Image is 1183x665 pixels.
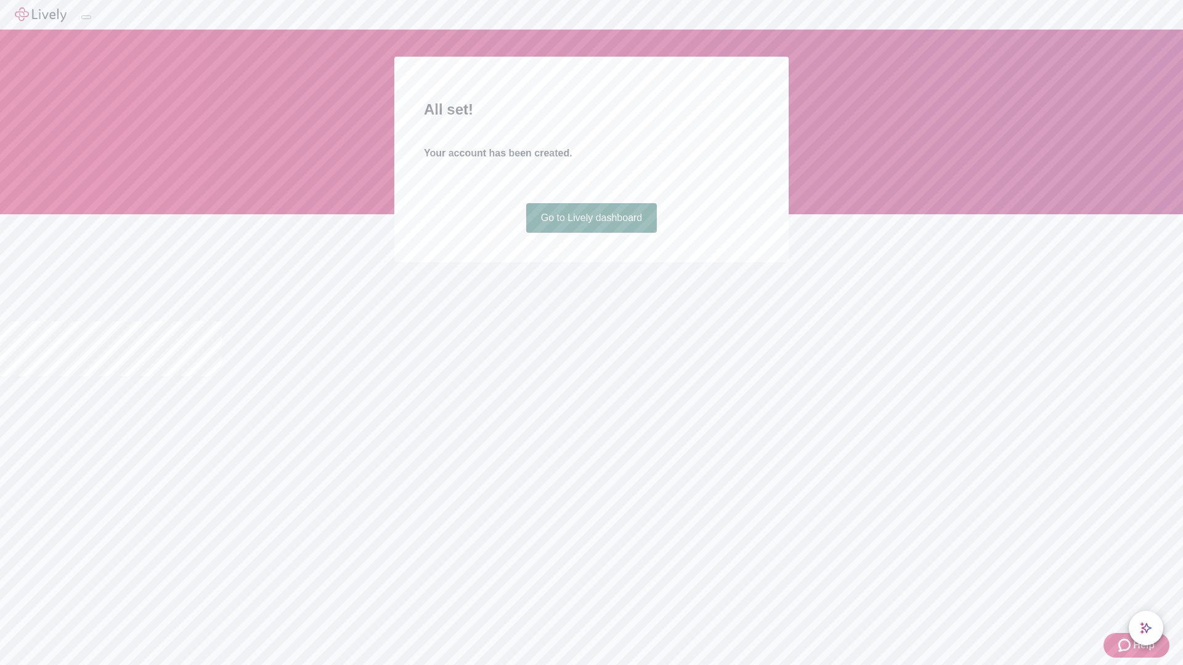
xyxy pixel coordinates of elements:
[81,15,91,19] button: Log out
[424,146,759,161] h4: Your account has been created.
[1129,611,1163,645] button: chat
[1104,633,1169,658] button: Zendesk support iconHelp
[526,203,657,233] a: Go to Lively dashboard
[15,7,67,22] img: Lively
[424,99,759,121] h2: All set!
[1118,638,1133,653] svg: Zendesk support icon
[1133,638,1155,653] span: Help
[1140,622,1152,634] svg: Lively AI Assistant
